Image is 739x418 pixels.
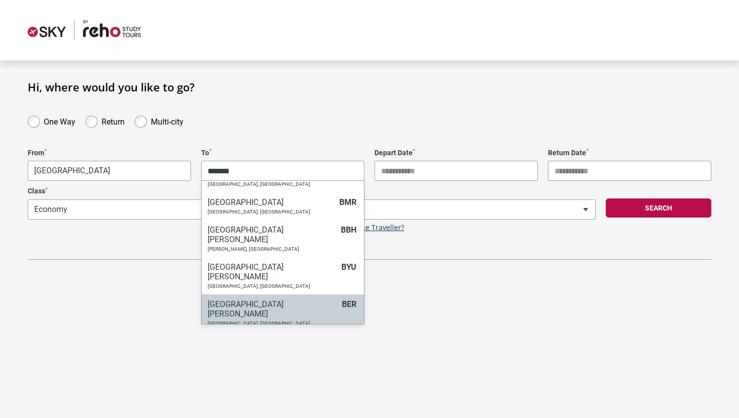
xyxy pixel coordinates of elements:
h6: [GEOGRAPHIC_DATA][PERSON_NAME] [208,299,337,319]
span: Melbourne, Australia [28,161,191,180]
span: Melbourne, Australia [28,161,191,181]
button: Search [606,198,711,218]
label: One Way [44,115,75,127]
label: From [28,149,191,157]
h1: Hi, where would you like to go? [28,80,711,93]
label: Travellers [317,187,596,195]
p: [GEOGRAPHIC_DATA], [GEOGRAPHIC_DATA] [208,321,337,327]
label: Class [28,187,307,195]
span: 1 Adult [317,199,596,220]
span: 1 Adult [317,200,595,219]
p: [GEOGRAPHIC_DATA], [GEOGRAPHIC_DATA] [208,209,334,215]
h6: [GEOGRAPHIC_DATA][PERSON_NAME] [208,225,336,244]
span: Economy [28,200,306,219]
input: Search [202,161,364,181]
p: [GEOGRAPHIC_DATA], [GEOGRAPHIC_DATA] [208,283,336,289]
p: [PERSON_NAME], [GEOGRAPHIC_DATA] [208,246,336,252]
span: Economy [28,199,307,220]
span: BBH [341,225,356,235]
span: BMR [339,197,356,207]
label: Multi-city [151,115,183,127]
h6: [GEOGRAPHIC_DATA][PERSON_NAME] [208,262,336,281]
label: Depart Date [375,149,538,157]
span: BER [342,299,356,309]
label: Return Date [548,149,711,157]
h6: [GEOGRAPHIC_DATA] [208,197,334,207]
label: To [201,149,364,157]
p: [GEOGRAPHIC_DATA], [GEOGRAPHIC_DATA] [208,181,335,187]
span: BYU [341,262,356,272]
span: City or Airport [201,161,364,181]
label: Return [102,115,125,127]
